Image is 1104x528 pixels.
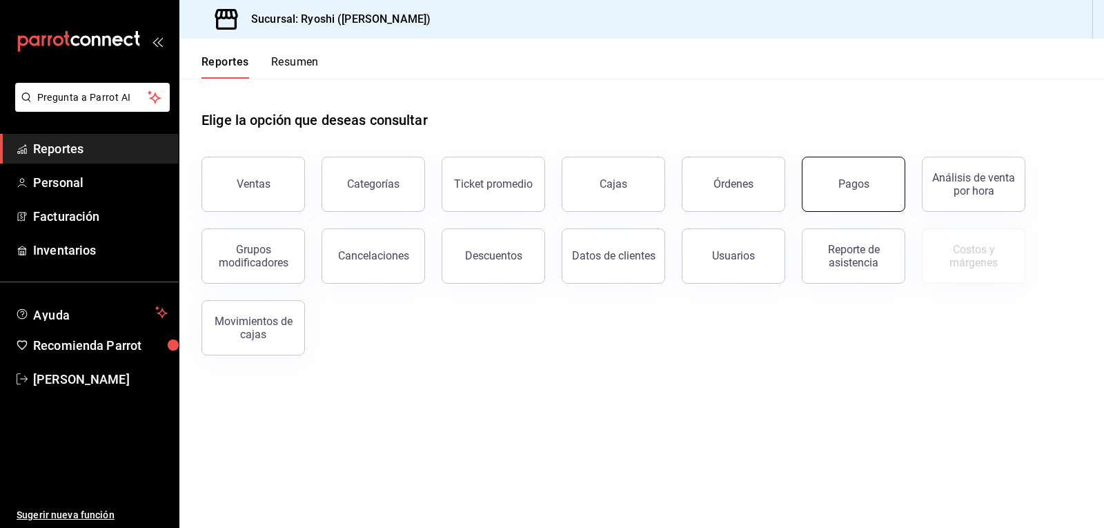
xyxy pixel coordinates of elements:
div: Grupos modificadores [210,243,296,269]
button: Pagos [802,157,905,212]
button: Resumen [271,55,319,79]
span: Ayuda [33,304,150,321]
h3: Sucursal: Ryoshi ([PERSON_NAME]) [240,11,431,28]
div: Datos de clientes [572,249,655,262]
div: Reporte de asistencia [811,243,896,269]
button: Datos de clientes [562,228,665,284]
button: Reporte de asistencia [802,228,905,284]
span: Inventarios [33,241,168,260]
span: Facturación [33,207,168,226]
button: Ventas [201,157,305,212]
div: Cancelaciones [338,249,409,262]
div: Movimientos de cajas [210,315,296,341]
button: Descuentos [442,228,545,284]
button: Análisis de venta por hora [922,157,1025,212]
button: Grupos modificadores [201,228,305,284]
span: Sugerir nueva función [17,508,168,522]
a: Pregunta a Parrot AI [10,100,170,115]
button: Cancelaciones [322,228,425,284]
div: Descuentos [465,249,522,262]
div: navigation tabs [201,55,319,79]
button: Contrata inventarios para ver este reporte [922,228,1025,284]
button: open_drawer_menu [152,36,163,47]
div: Ticket promedio [454,177,533,190]
button: Órdenes [682,157,785,212]
div: Pagos [838,177,869,190]
span: [PERSON_NAME] [33,370,168,389]
div: Costos y márgenes [931,243,1016,269]
div: Análisis de venta por hora [931,171,1016,197]
div: Ventas [237,177,270,190]
span: Personal [33,173,168,192]
span: Reportes [33,139,168,158]
button: Ticket promedio [442,157,545,212]
div: Órdenes [713,177,753,190]
button: Pregunta a Parrot AI [15,83,170,112]
span: Pregunta a Parrot AI [37,90,148,105]
button: Movimientos de cajas [201,300,305,355]
button: Cajas [562,157,665,212]
div: Usuarios [712,249,755,262]
button: Categorías [322,157,425,212]
div: Cajas [600,177,627,190]
button: Reportes [201,55,249,79]
div: Categorías [347,177,400,190]
button: Usuarios [682,228,785,284]
span: Recomienda Parrot [33,336,168,355]
h1: Elige la opción que deseas consultar [201,110,428,130]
